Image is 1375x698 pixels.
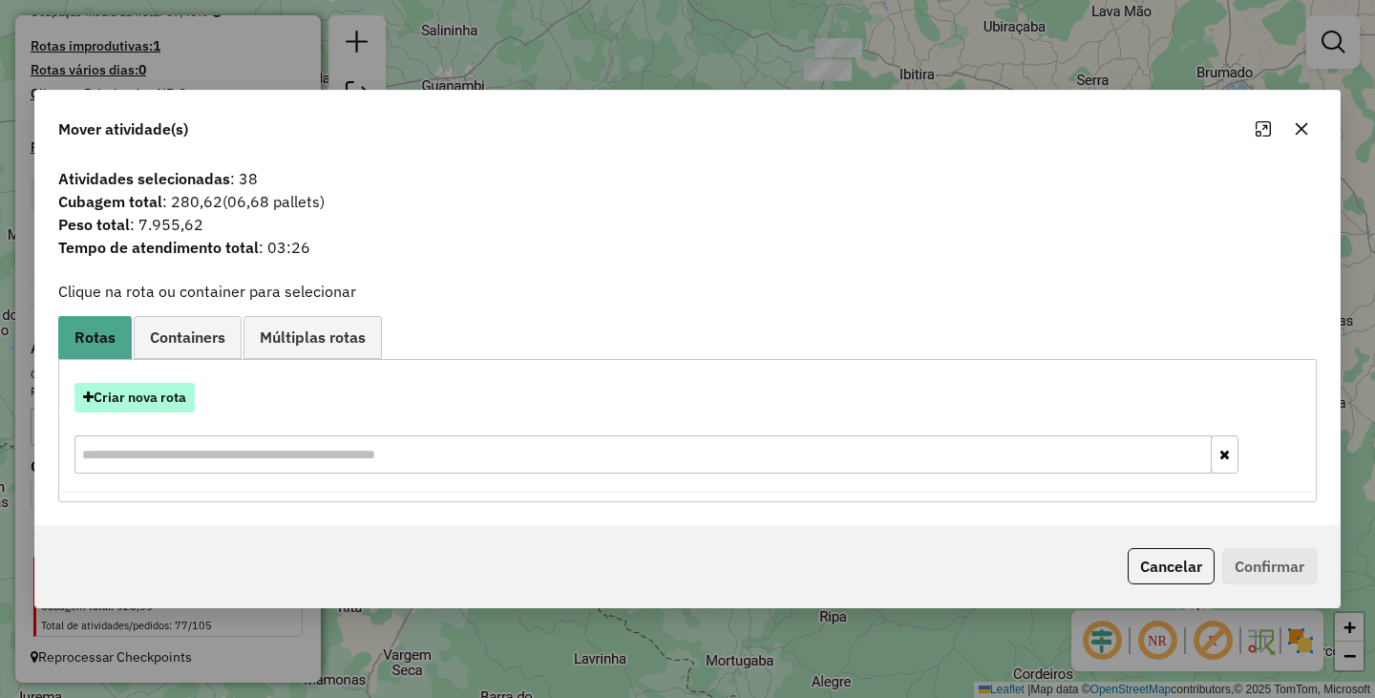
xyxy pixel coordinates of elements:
button: Maximize [1248,114,1279,144]
span: : 7.955,62 [47,213,1328,236]
span: Rotas [74,329,116,345]
strong: Tempo de atendimento total [58,238,259,257]
button: Criar nova rota [74,383,195,412]
span: (06,68 pallets) [222,192,325,211]
span: Mover atividade(s) [58,117,188,140]
span: Containers [150,329,225,345]
button: Cancelar [1128,548,1215,584]
span: : 03:26 [47,236,1328,259]
span: Múltiplas rotas [260,329,366,345]
span: : 280,62 [47,190,1328,213]
strong: Cubagem total [58,192,162,211]
strong: Atividades selecionadas [58,169,230,188]
strong: Peso total [58,215,130,234]
span: : 38 [47,167,1328,190]
label: Clique na rota ou container para selecionar [58,280,356,303]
